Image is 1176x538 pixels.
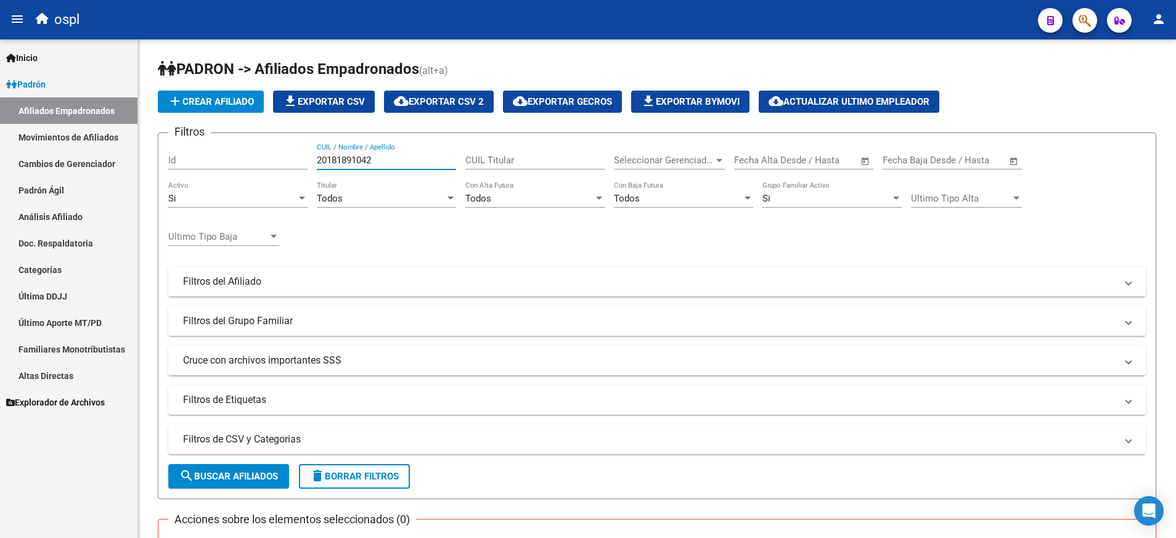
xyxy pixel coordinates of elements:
mat-icon: add [168,94,182,108]
h3: Acciones sobre los elementos seleccionados (0) [168,511,416,528]
mat-icon: cloud_download [769,94,783,108]
mat-icon: cloud_download [394,94,409,108]
button: Open calendar [1007,154,1021,168]
mat-panel-title: Filtros del Grupo Familiar [183,314,1116,328]
mat-panel-title: Cruce con archivos importantes SSS [183,354,1116,367]
span: Exportar CSV 2 [394,96,484,107]
button: Exportar Bymovi [631,91,749,113]
mat-panel-title: Filtros de CSV y Categorias [183,433,1116,446]
mat-expansion-panel-header: Filtros del Grupo Familiar [168,306,1146,336]
mat-icon: file_download [283,94,298,108]
span: Buscar Afiliados [179,471,278,482]
mat-panel-title: Filtros de Etiquetas [183,393,1116,407]
button: Open calendar [859,154,873,168]
span: Padrón [6,78,46,91]
span: Exportar CSV [283,96,365,107]
span: Explorador de Archivos [6,396,105,409]
span: Ultimo Tipo Baja [168,231,268,242]
input: Fecha inicio [734,155,784,166]
button: Borrar Filtros [299,464,410,489]
mat-expansion-panel-header: Filtros de CSV y Categorias [168,425,1146,454]
button: Actualizar ultimo Empleador [759,91,939,113]
span: Todos [317,193,343,204]
button: Exportar CSV [273,91,375,113]
mat-icon: delete [310,468,325,483]
span: Si [762,193,770,204]
button: Exportar GECROS [503,91,622,113]
input: Fecha inicio [883,155,933,166]
span: Todos [465,193,491,204]
span: Crear Afiliado [168,96,254,107]
mat-expansion-panel-header: Cruce con archivos importantes SSS [168,346,1146,375]
span: Exportar GECROS [513,96,612,107]
span: Todos [614,193,640,204]
span: Inicio [6,51,38,65]
mat-icon: cloud_download [513,94,528,108]
mat-expansion-panel-header: Filtros de Etiquetas [168,385,1146,415]
span: PADRON -> Afiliados Empadronados [158,60,419,78]
input: Fecha fin [795,155,855,166]
mat-icon: search [179,468,194,483]
span: Ultimo Tipo Alta [911,193,1011,204]
mat-icon: file_download [641,94,656,108]
h3: Filtros [168,123,211,141]
button: Buscar Afiliados [168,464,289,489]
button: Crear Afiliado [158,91,264,113]
span: Actualizar ultimo Empleador [769,96,929,107]
span: ospl [54,6,80,33]
mat-panel-title: Filtros del Afiliado [183,275,1116,288]
span: Exportar Bymovi [641,96,740,107]
span: (alt+a) [419,65,448,76]
span: Seleccionar Gerenciador [614,155,714,166]
mat-icon: person [1151,12,1166,26]
button: Exportar CSV 2 [384,91,494,113]
mat-icon: menu [10,12,25,26]
span: Borrar Filtros [310,471,399,482]
span: Si [168,193,176,204]
div: Open Intercom Messenger [1134,496,1164,526]
input: Fecha fin [944,155,1003,166]
mat-expansion-panel-header: Filtros del Afiliado [168,267,1146,296]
